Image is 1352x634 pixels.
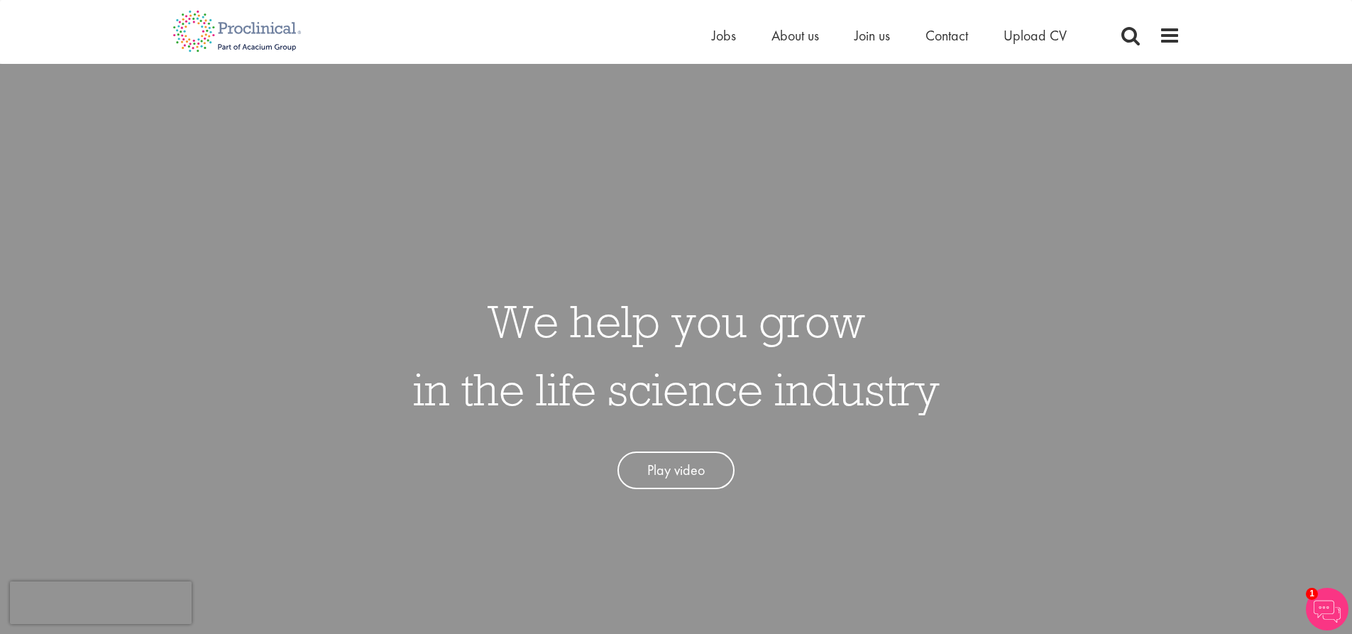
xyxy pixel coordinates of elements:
a: Jobs [712,26,736,45]
a: Upload CV [1004,26,1067,45]
a: Contact [925,26,968,45]
img: Chatbot [1306,588,1348,630]
a: About us [771,26,819,45]
span: 1 [1306,588,1318,600]
h1: We help you grow in the life science industry [413,287,940,423]
a: Play video [617,452,735,489]
a: Join us [854,26,890,45]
